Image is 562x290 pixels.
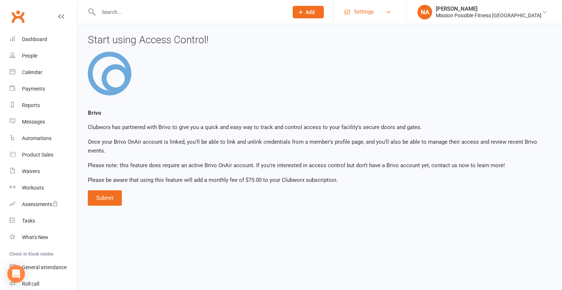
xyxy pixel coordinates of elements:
input: Search... [96,7,283,17]
p: Please be aware that using this feature will add a monthly fee of $75.00 to your Clubworx subscri... [88,176,552,184]
div: Roll call [22,281,39,287]
div: Assessments [22,201,58,207]
div: People [22,53,37,59]
button: Add [293,6,324,18]
a: Messages [10,114,77,130]
div: Dashboard [22,36,47,42]
a: Reports [10,97,77,114]
div: Open Intercom Messenger [7,265,25,283]
img: Brivo [88,52,131,96]
p: Clubworx has partnered with Brivo to give you a quick and easy way to track and control access to... [88,123,552,132]
div: Reports [22,102,40,108]
div: Calendar [22,69,42,75]
div: Payments [22,86,45,92]
p: Once your Brivo OnAir account is linked, you'll be able to link and unlink credentials from a mem... [88,137,552,155]
a: Assessments [10,196,77,213]
a: Calendar [10,64,77,81]
a: Workouts [10,180,77,196]
button: Submit [88,190,122,206]
div: Automations [22,135,52,141]
a: Clubworx [9,7,27,26]
strong: Brivo [88,110,101,116]
a: Automations [10,130,77,147]
a: Waivers [10,163,77,180]
a: General attendance kiosk mode [10,259,77,276]
div: Waivers [22,168,40,174]
h3: Start using Access Control! [88,34,552,46]
p: Please note: this feature does require an active Brivo OnAir account. If you're interested in acc... [88,161,552,170]
div: What's New [22,234,48,240]
a: Payments [10,81,77,97]
div: Tasks [22,218,35,224]
div: General attendance [22,264,67,270]
div: Workouts [22,185,44,191]
div: NA [417,5,432,19]
div: [PERSON_NAME] [436,5,542,12]
div: Mission Possible Fitness [GEOGRAPHIC_DATA] [436,12,542,19]
a: Product Sales [10,147,77,163]
a: What's New [10,229,77,246]
a: People [10,48,77,64]
a: Tasks [10,213,77,229]
a: Dashboard [10,31,77,48]
div: Messages [22,119,45,125]
span: Add [306,9,315,15]
div: Product Sales [22,152,53,158]
span: Settings [354,4,374,20]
